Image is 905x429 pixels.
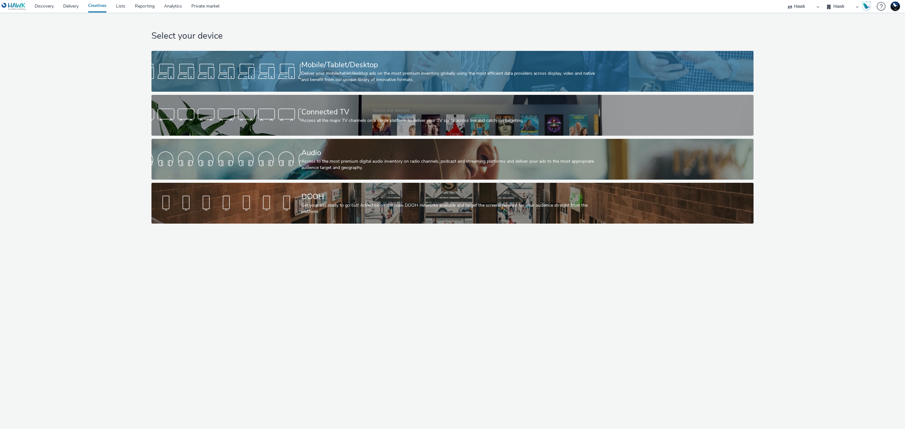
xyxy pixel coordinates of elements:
[301,191,601,202] div: DOOH
[151,30,753,42] h1: Select your device
[862,1,874,11] a: Hawk Academy
[301,158,601,171] div: Access to the most premium digital audio inventory on radio channels, podcast and streaming platf...
[151,95,753,136] a: Connected TVAccess all the major TV channels on a single platform to deliver your TV spots across...
[2,3,26,10] img: undefined Logo
[151,51,753,92] a: Mobile/Tablet/DesktopDeliver your mobile/tablet/desktop ads on the most premium inventory globall...
[301,106,601,117] div: Connected TV
[151,139,753,180] a: AudioAccess to the most premium digital audio inventory on radio channels, podcast and streaming ...
[301,147,601,158] div: Audio
[891,2,900,11] img: Support Hawk
[151,183,753,224] a: DOOHGet your ads ready to go out! Advertise on the main DOOH networks available and target the sc...
[301,202,601,215] div: Get your ads ready to go out! Advertise on the main DOOH networks available and target the screen...
[301,117,601,124] div: Access all the major TV channels on a single platform to deliver your TV spots across live and ca...
[862,1,871,11] img: Hawk Academy
[301,70,601,83] div: Deliver your mobile/tablet/desktop ads on the most premium inventory globally using the most effi...
[301,59,601,70] div: Mobile/Tablet/Desktop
